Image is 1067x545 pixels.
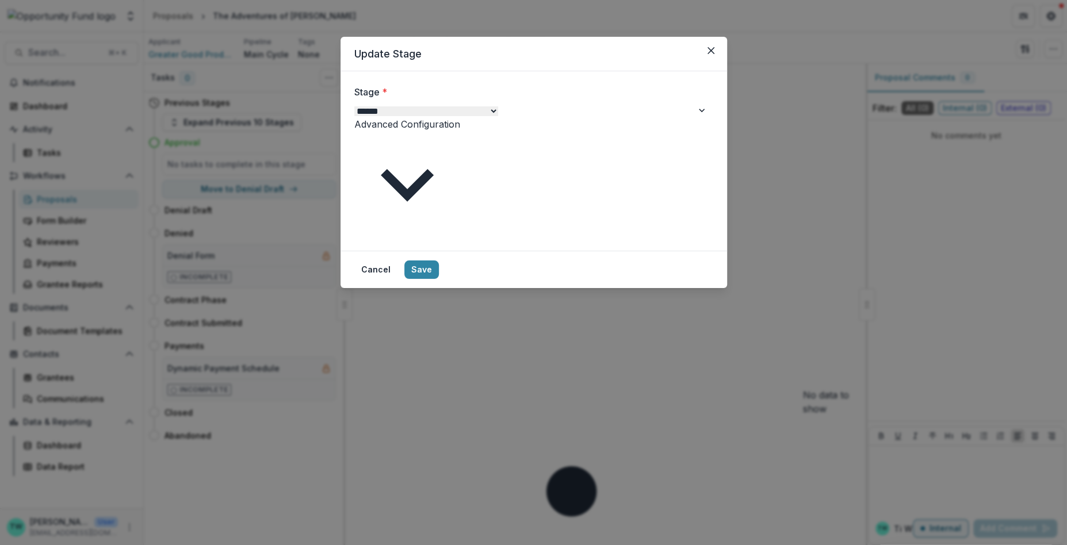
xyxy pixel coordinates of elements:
[354,117,460,237] button: Advanced Configuration
[354,260,397,279] button: Cancel
[404,260,439,279] button: Save
[702,41,720,60] button: Close
[354,85,706,99] label: Stage
[341,37,727,71] header: Update Stage
[354,118,460,130] span: Advanced Configuration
